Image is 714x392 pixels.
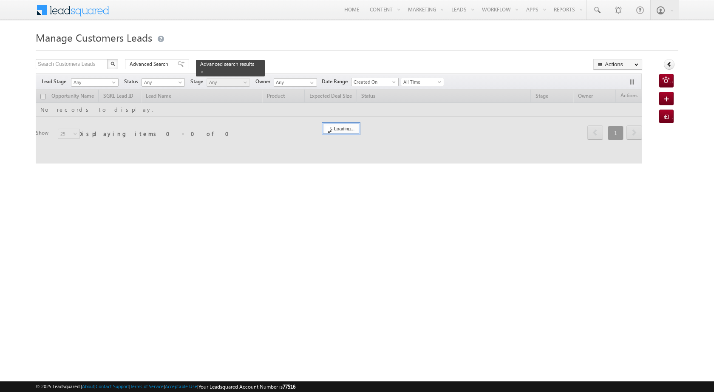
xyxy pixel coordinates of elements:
span: Date Range [322,78,351,85]
span: Manage Customers Leads [36,31,152,44]
span: 77516 [283,384,295,390]
a: Created On [351,78,399,86]
span: Advanced Search [130,60,171,68]
a: Any [142,78,185,87]
span: Stage [190,78,207,85]
a: Contact Support [96,384,129,389]
span: © 2025 LeadSquared | | | | | [36,383,295,391]
a: Acceptable Use [165,384,197,389]
a: About [82,384,94,389]
span: Your Leadsquared Account Number is [198,384,295,390]
a: All Time [401,78,444,86]
a: Any [71,78,119,87]
span: All Time [401,78,442,86]
a: Terms of Service [130,384,164,389]
span: Any [207,79,247,86]
span: Owner [255,78,274,85]
img: Search [110,62,115,66]
a: Any [207,78,250,87]
span: Created On [351,78,396,86]
span: Any [142,79,182,86]
span: Advanced search results [200,61,254,67]
span: Status [124,78,142,85]
span: Lead Stage [42,78,70,85]
button: Actions [593,59,642,70]
div: Loading... [323,124,359,134]
input: Type to Search [274,78,317,87]
a: Show All Items [306,79,316,87]
span: Any [71,79,116,86]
